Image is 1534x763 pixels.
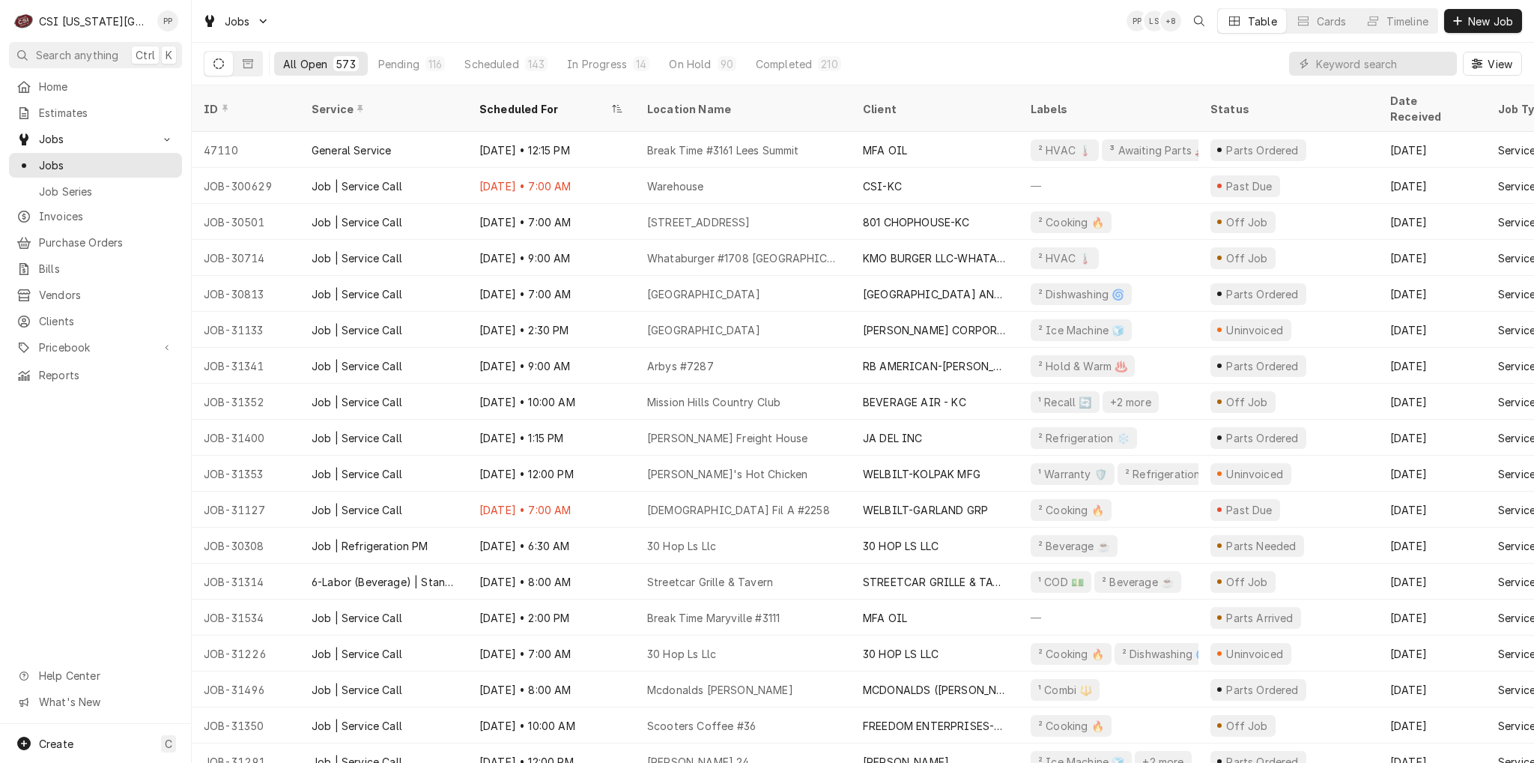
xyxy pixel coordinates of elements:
div: Timeline [1386,13,1428,29]
div: + 8 [1160,10,1181,31]
div: [DATE] [1378,240,1486,276]
div: 6-Labor (Beverage) | Standard | Incurred [312,574,455,590]
a: Go to Pricebook [9,335,182,360]
div: — [1019,600,1198,636]
span: Pricebook [39,340,152,355]
div: 90 [721,56,733,72]
div: JOB-31534 [192,600,300,636]
div: PP [1127,10,1148,31]
div: [DATE] [1378,168,1486,204]
div: [DATE] • 7:00 AM [467,276,635,312]
div: JOB-30501 [192,204,300,240]
div: Parts Ordered [1225,286,1300,302]
div: JOB-300629 [192,168,300,204]
div: Scheduled [464,56,518,72]
div: 30 HOP LS LLC [863,538,939,554]
div: ¹ COD 💵 [1037,574,1085,590]
span: Ctrl [136,47,155,63]
span: Invoices [39,208,175,224]
div: [DATE] • 12:00 PM [467,456,635,492]
div: [STREET_ADDRESS] [647,214,751,230]
div: [DATE] [1378,600,1486,636]
a: Clients [9,309,182,334]
a: Jobs [9,153,182,178]
div: Service [312,101,452,117]
div: [DATE] [1378,528,1486,564]
div: Break Time #3161 Lees Summit [647,142,798,158]
span: K [166,47,172,63]
div: Job | Service Call [312,502,402,518]
div: [DATE] [1378,564,1486,600]
div: Whataburger #1708 [GEOGRAPHIC_DATA] [647,250,839,266]
div: LS [1144,10,1165,31]
div: CSI Kansas City's Avatar [13,10,34,31]
div: JOB-31341 [192,348,300,384]
div: ¹ Recall 🔄 [1037,394,1094,410]
div: CSI [US_STATE][GEOGRAPHIC_DATA] [39,13,149,29]
div: ID [204,101,285,117]
div: 801 CHOPHOUSE-KC [863,214,970,230]
div: ² Refrigeration ❄️ [1037,430,1131,446]
a: Estimates [9,100,182,125]
div: Lindsay Stover's Avatar [1144,10,1165,31]
div: General Service [312,142,391,158]
div: Job | Refrigeration PM [312,538,428,554]
div: JOB-31353 [192,456,300,492]
div: ² HVAC 🌡️ [1037,142,1093,158]
a: Vendors [9,283,182,307]
div: Job | Service Call [312,430,402,446]
div: Client [863,101,1004,117]
div: KMO BURGER LLC-WHATABURGER [863,250,1007,266]
div: Job | Service Call [312,358,402,374]
div: 30 Hop Ls Llc [647,646,716,662]
div: Date Received [1390,93,1471,124]
div: [GEOGRAPHIC_DATA] [647,322,760,338]
div: ² Cooking 🔥 [1037,214,1106,230]
div: ² Ice Machine 🧊 [1037,322,1126,338]
div: Philip Potter's Avatar [157,10,178,31]
div: [DATE] [1378,636,1486,672]
div: ² Cooking 🔥 [1037,646,1106,662]
div: Parts Arrived [1225,610,1295,626]
div: PP [157,10,178,31]
div: Job | Service Call [312,646,402,662]
div: — [1019,168,1198,204]
span: Vendors [39,287,175,303]
div: [GEOGRAPHIC_DATA] [647,286,760,302]
div: [DATE] [1378,276,1486,312]
div: MFA OIL [863,142,907,158]
a: Bills [9,256,182,281]
div: [DATE] [1378,348,1486,384]
div: ¹ Warranty 🛡️ [1037,466,1109,482]
div: [DATE] [1378,420,1486,456]
div: Job | Service Call [312,322,402,338]
div: JOB-31400 [192,420,300,456]
div: Uninvoiced [1225,646,1285,662]
div: ² Cooking 🔥 [1037,502,1106,518]
span: Purchase Orders [39,235,175,250]
div: [DATE] • 10:00 AM [467,708,635,744]
div: ¹ Combi 🔱 [1037,682,1094,698]
div: [DATE] • 12:15 PM [467,132,635,168]
span: Estimates [39,105,175,121]
a: Reports [9,363,182,387]
div: [DEMOGRAPHIC_DATA] Fil A #2258 [647,502,830,518]
button: New Job [1444,9,1522,33]
div: ² Hold & Warm ♨️ [1037,358,1129,374]
div: Parts Ordered [1225,358,1300,374]
div: Job | Service Call [312,682,402,698]
span: Job Series [39,184,175,199]
div: [GEOGRAPHIC_DATA] AND [GEOGRAPHIC_DATA] [863,286,1007,302]
div: [DATE] • 9:00 AM [467,240,635,276]
div: 30 HOP LS LLC [863,646,939,662]
div: Off Job [1224,394,1270,410]
div: Scheduled For [479,101,608,117]
div: JOB-31350 [192,708,300,744]
div: Job | Service Call [312,178,402,194]
div: JOB-30714 [192,240,300,276]
div: Arbys #7287 [647,358,714,374]
div: MFA OIL [863,610,907,626]
div: JOB-30308 [192,528,300,564]
a: Go to Help Center [9,663,182,688]
div: Philip Potter's Avatar [1127,10,1148,31]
